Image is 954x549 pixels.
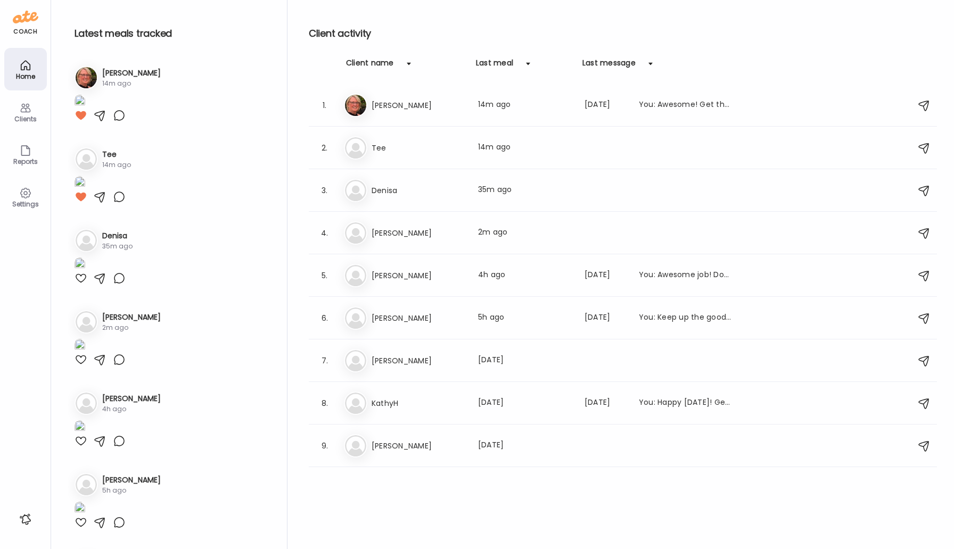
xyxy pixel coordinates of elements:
img: bg-avatar-default.svg [345,265,366,286]
div: [DATE] [585,312,626,325]
h3: [PERSON_NAME] [102,312,161,323]
div: Client name [346,57,394,74]
div: coach [13,27,37,36]
h3: [PERSON_NAME] [372,99,465,112]
div: Settings [6,201,45,207]
div: 3. [318,184,331,197]
h2: Client activity [309,26,937,41]
img: images%2Foo7fuxIcn3dbckGTSfsqpZasXtv1%2FQ2qRbztj0ar0lKIKVZKP%2FIjt4kEcfMtczCbpzzBB1_1080 [75,176,85,190]
img: bg-avatar-default.svg [76,230,97,251]
img: images%2FTWbYycbN6VXame8qbTiqIxs9Hvy2%2FkstleZsyaxFN1VnaUzgV%2FuOFrp6AodyxoSYjXDGLt_1080 [75,502,85,516]
div: 9. [318,439,331,452]
div: 7. [318,354,331,367]
h3: [PERSON_NAME] [372,269,465,282]
h3: Tee [102,149,131,160]
div: Clients [6,115,45,122]
div: 2m ago [478,227,572,239]
div: [DATE] [585,397,626,410]
h3: [PERSON_NAME] [372,227,465,239]
div: [DATE] [478,397,572,410]
div: You: Keep up the good work! Get that food in! [639,312,733,325]
div: You: Happy [DATE]! Get that food/water/sleep in from the past few days [DATE]! Enjoy your weekend! [639,397,733,410]
h3: [PERSON_NAME] [102,393,161,404]
div: You: Awesome! Get that sleep in for [DATE] and [DATE], you're doing great! [639,99,733,112]
h3: [PERSON_NAME] [102,475,161,486]
div: You: Awesome job! Don't forget to add in sleep and water intake! Keep up the good work! [639,269,733,282]
div: 14m ago [478,142,572,154]
img: images%2FpjsnEiu7NkPiZqu6a8wFh07JZ2F3%2FakMuwRFCr5zubgvYNde6%2FhjWxymtX9MSqKVxZxDqx_1080 [75,257,85,272]
div: Last meal [476,57,513,74]
img: bg-avatar-default.svg [345,307,366,329]
img: bg-avatar-default.svg [345,393,366,414]
div: 5. [318,269,331,282]
img: bg-avatar-default.svg [345,222,366,244]
h2: Latest meals tracked [75,26,270,41]
div: 14m ago [102,79,161,88]
img: images%2FMmnsg9FMMIdfUg6NitmvFa1XKOJ3%2FW44s5AIOuSr6akJ7HXMv%2FUPUeaotozuAHGsPzuBBm_1080 [75,339,85,353]
div: 5h ago [478,312,572,325]
h3: [PERSON_NAME] [372,312,465,325]
div: Last message [582,57,636,74]
h3: [PERSON_NAME] [102,68,161,79]
div: 4. [318,227,331,239]
img: bg-avatar-default.svg [345,435,366,456]
div: 4h ago [478,269,572,282]
div: 8. [318,397,331,410]
div: 14m ago [102,160,131,170]
h3: KathyH [372,397,465,410]
div: 14m ago [478,99,572,112]
div: 2m ago [102,323,161,332]
div: 4h ago [102,404,161,414]
img: bg-avatar-default.svg [76,474,97,495]
h3: [PERSON_NAME] [372,439,465,452]
div: 35m ago [102,242,133,251]
div: [DATE] [585,269,626,282]
div: 6. [318,312,331,325]
div: [DATE] [478,354,572,367]
img: bg-avatar-default.svg [345,180,366,201]
img: bg-avatar-default.svg [76,393,97,414]
div: 35m ago [478,184,572,197]
div: 2. [318,142,331,154]
h3: Tee [372,142,465,154]
h3: Denisa [372,184,465,197]
div: [DATE] [585,99,626,112]
img: ate [13,9,38,26]
img: bg-avatar-default.svg [76,311,97,332]
div: [DATE] [478,439,572,452]
img: avatars%2FahVa21GNcOZO3PHXEF6GyZFFpym1 [76,67,97,88]
h3: Denisa [102,230,133,242]
img: bg-avatar-default.svg [345,137,366,159]
img: bg-avatar-default.svg [345,350,366,371]
img: images%2FahVa21GNcOZO3PHXEF6GyZFFpym1%2FaUt6ONY4aZLuAvv2peuB%2FrS9MUfkLQe92baJpYu2m_1080 [75,95,85,109]
img: avatars%2FahVa21GNcOZO3PHXEF6GyZFFpym1 [345,95,366,116]
div: 1. [318,99,331,112]
img: images%2FCVHIpVfqQGSvEEy3eBAt9lLqbdp1%2FQPQgbyokKVJwry2r5O3W%2F5hx8fI0KNItwMI343RwW_1080 [75,420,85,435]
div: Home [6,73,45,80]
img: bg-avatar-default.svg [76,148,97,170]
div: 5h ago [102,486,161,495]
h3: [PERSON_NAME] [372,354,465,367]
div: Reports [6,158,45,165]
